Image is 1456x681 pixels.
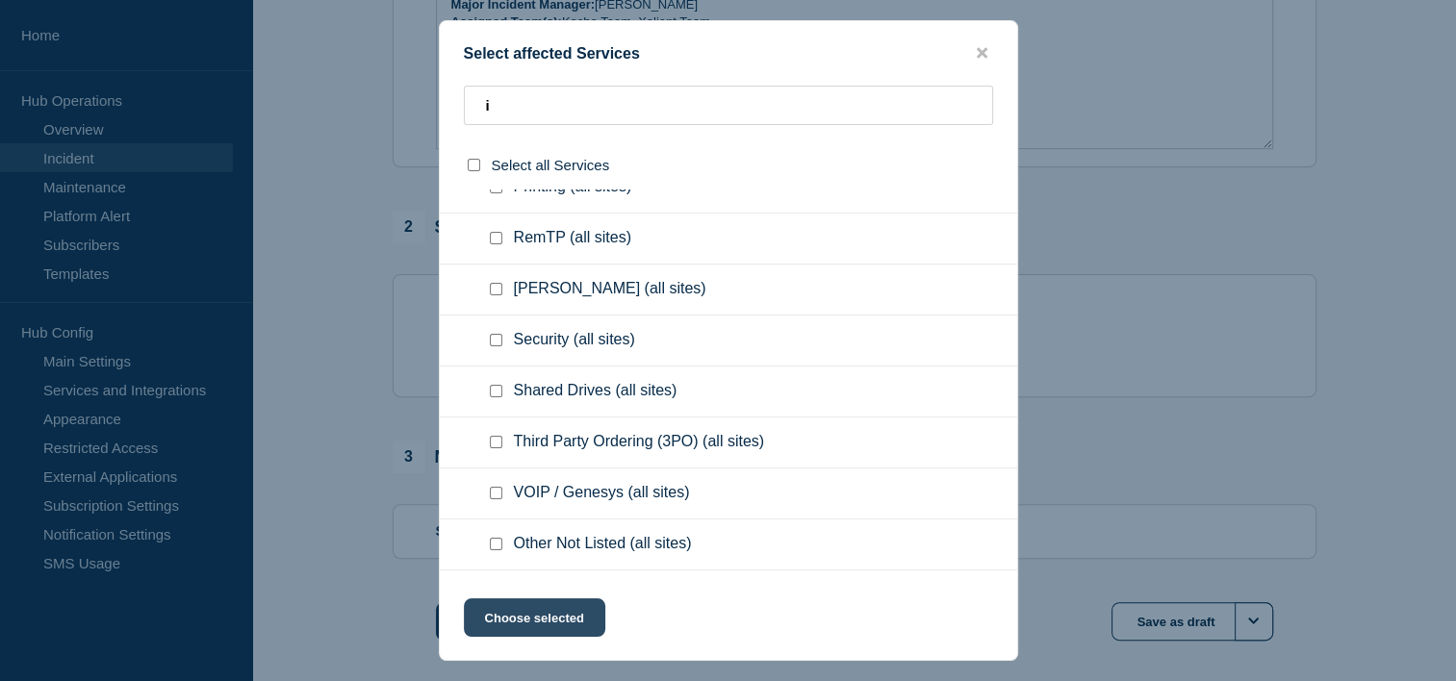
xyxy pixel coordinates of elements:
[490,538,502,550] input: Other Not Listed (all sites) checkbox
[464,86,993,125] input: Search
[490,283,502,295] input: Schaefer (all sites) checkbox
[490,232,502,244] input: RemTP (all sites) checkbox
[490,334,502,346] input: Security (all sites) checkbox
[514,331,635,350] span: Security (all sites)
[490,385,502,397] input: Shared Drives (all sites) checkbox
[971,44,993,63] button: close button
[514,382,677,401] span: Shared Drives (all sites)
[514,535,692,554] span: Other Not Listed (all sites)
[492,157,610,173] span: Select all Services
[468,159,480,171] input: select all checkbox
[514,229,631,248] span: RemTP (all sites)
[514,484,690,503] span: VOIP / Genesys (all sites)
[490,436,502,448] input: Third Party Ordering (3PO) (all sites) checkbox
[464,598,605,637] button: Choose selected
[440,44,1017,63] div: Select affected Services
[514,280,706,299] span: [PERSON_NAME] (all sites)
[490,487,502,499] input: VOIP / Genesys (all sites) checkbox
[514,433,765,452] span: Third Party Ordering (3PO) (all sites)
